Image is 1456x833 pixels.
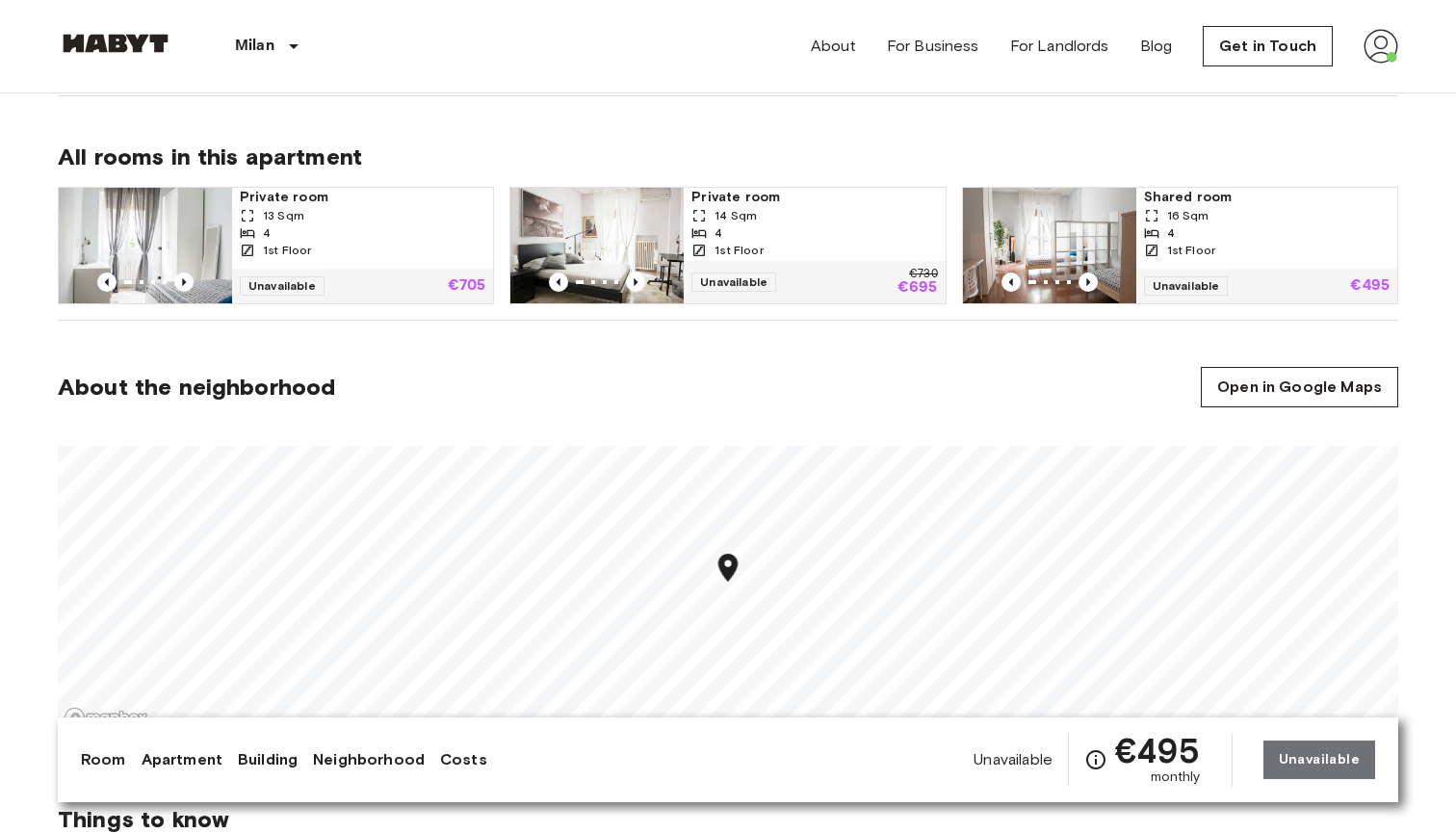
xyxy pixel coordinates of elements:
a: Neighborhood [313,748,425,771]
span: 16 Sqm [1167,207,1209,224]
img: Habyt [58,34,173,53]
span: 14 Sqm [715,207,757,224]
span: €495 [1115,733,1201,768]
p: €730 [909,269,937,280]
p: €695 [897,280,938,296]
button: Previous image [549,273,568,292]
a: Costs [440,748,487,771]
img: Marketing picture of unit IT-14-022-001-03H [510,188,684,303]
a: Marketing picture of unit IT-14-022-001-02HPrevious imagePrevious imageShared room16 Sqm41st Floo... [962,187,1398,304]
span: Shared room [1144,188,1390,207]
button: Previous image [626,273,645,292]
span: 4 [1167,224,1175,242]
svg: Check cost overview for full price breakdown. Please note that discounts apply to new joiners onl... [1084,748,1107,771]
a: For Landlords [1010,35,1109,58]
a: About [811,35,856,58]
a: For Business [887,35,979,58]
div: Map marker [712,551,745,590]
span: Unavailable [691,273,776,292]
span: 4 [263,224,271,242]
a: Marketing picture of unit IT-14-022-001-04HPrevious imagePrevious imagePrivate room13 Sqm41st Flo... [58,187,494,304]
a: Building [238,748,298,771]
span: 13 Sqm [263,207,304,224]
span: 1st Floor [263,242,311,259]
a: Get in Touch [1203,26,1333,66]
p: €495 [1350,278,1390,294]
span: Unavailable [1144,276,1229,296]
span: Private room [240,188,485,207]
span: Unavailable [974,749,1053,770]
img: Marketing picture of unit IT-14-022-001-02H [963,188,1136,303]
a: Marketing picture of unit IT-14-022-001-03HPrevious imagePrevious imagePrivate room14 Sqm41st Flo... [509,187,946,304]
span: 4 [715,224,722,242]
button: Previous image [1001,273,1021,292]
span: All rooms in this apartment [58,143,1398,171]
a: Mapbox logo [64,707,148,729]
span: 1st Floor [715,242,763,259]
img: avatar [1364,29,1398,64]
button: Previous image [1079,273,1098,292]
span: monthly [1151,768,1201,787]
img: Marketing picture of unit IT-14-022-001-04H [59,188,232,303]
a: Blog [1140,35,1173,58]
p: €705 [448,278,486,294]
span: 1st Floor [1167,242,1215,259]
button: Previous image [97,273,117,292]
span: Private room [691,188,937,207]
button: Previous image [174,273,194,292]
span: Unavailable [240,276,325,296]
span: About the neighborhood [58,373,335,402]
a: Open in Google Maps [1201,367,1398,407]
a: Apartment [142,748,222,771]
canvas: Map [58,446,1398,735]
a: Room [81,748,126,771]
p: Milan [235,35,274,58]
